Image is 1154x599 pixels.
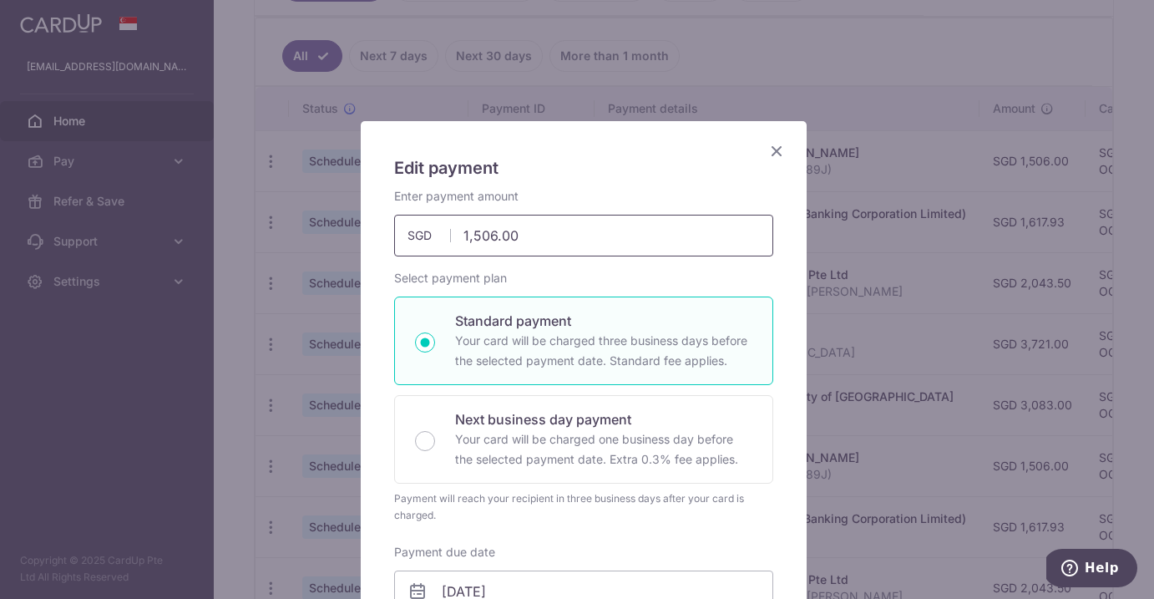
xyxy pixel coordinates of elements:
p: Next business day payment [455,409,752,429]
label: Enter payment amount [394,188,519,205]
p: Standard payment [455,311,752,331]
label: Select payment plan [394,270,507,287]
p: Your card will be charged three business days before the selected payment date. Standard fee appl... [455,331,752,371]
iframe: Opens a widget where you can find more information [1046,549,1137,591]
input: 0.00 [394,215,773,256]
p: Your card will be charged one business day before the selected payment date. Extra 0.3% fee applies. [455,429,752,470]
span: SGD [407,227,451,244]
div: Payment will reach your recipient in three business days after your card is charged. [394,490,773,524]
label: Payment due date [394,544,495,561]
h5: Edit payment [394,155,773,181]
button: Close [767,141,787,161]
